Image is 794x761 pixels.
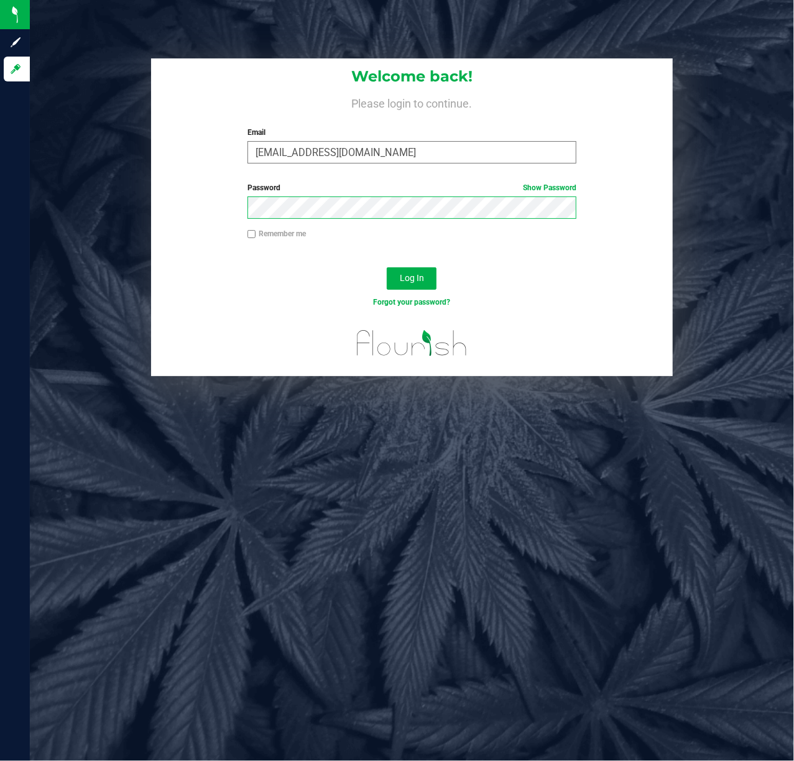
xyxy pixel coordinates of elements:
label: Remember me [247,228,306,239]
span: Password [247,183,280,192]
label: Email [247,127,577,138]
img: flourish_logo.svg [347,321,478,366]
a: Forgot your password? [373,298,450,307]
h1: Welcome back! [151,68,673,85]
inline-svg: Sign up [9,36,22,48]
button: Log In [387,267,436,290]
span: Log In [400,273,424,283]
h4: Please login to continue. [151,95,673,109]
a: Show Password [523,183,576,192]
inline-svg: Log in [9,63,22,75]
input: Remember me [247,230,256,239]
